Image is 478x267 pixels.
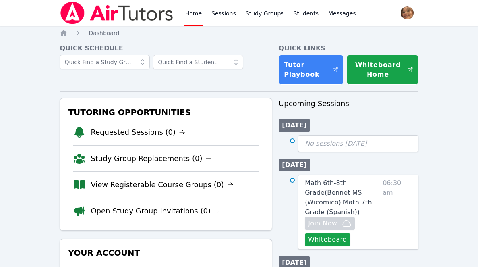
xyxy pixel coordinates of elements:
[328,9,356,17] span: Messages
[279,55,343,85] a: Tutor Playbook
[91,153,212,164] a: Study Group Replacements (0)
[305,179,372,216] span: Math 6th-8th Grade ( Bennet MS (Wicomico) Math 7th Grade (Spanish) )
[279,98,418,109] h3: Upcoming Sessions
[60,55,150,69] input: Quick Find a Study Group
[383,178,411,246] span: 06:30 am
[279,44,418,53] h4: Quick Links
[305,233,350,246] button: Whiteboard
[66,246,265,260] h3: Your Account
[91,179,234,190] a: View Registerable Course Groups (0)
[153,55,243,69] input: Quick Find a Student
[308,219,337,228] span: Join Now
[89,30,119,36] span: Dashboard
[347,55,418,85] button: Whiteboard Home
[60,2,174,24] img: Air Tutors
[60,29,418,37] nav: Breadcrumb
[305,140,367,147] span: No sessions [DATE]
[279,159,310,171] li: [DATE]
[60,44,272,53] h4: Quick Schedule
[91,127,185,138] a: Requested Sessions (0)
[91,205,220,217] a: Open Study Group Invitations (0)
[279,119,310,132] li: [DATE]
[305,217,355,230] button: Join Now
[66,105,265,119] h3: Tutoring Opportunities
[305,178,379,217] a: Math 6th-8th Grade(Bennet MS (Wicomico) Math 7th Grade (Spanish))
[89,29,119,37] a: Dashboard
